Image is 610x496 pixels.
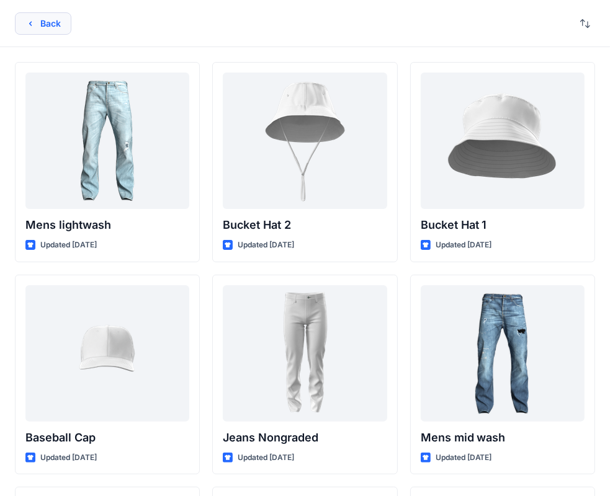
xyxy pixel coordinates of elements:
[238,451,294,464] p: Updated [DATE]
[223,73,387,209] a: Bucket Hat 2
[223,285,387,422] a: Jeans Nongraded
[238,239,294,252] p: Updated [DATE]
[40,451,97,464] p: Updated [DATE]
[421,429,585,446] p: Mens mid wash
[436,239,492,252] p: Updated [DATE]
[223,216,387,234] p: Bucket Hat 2
[421,73,585,209] a: Bucket Hat 1
[15,12,71,35] button: Back
[25,216,189,234] p: Mens lightwash
[436,451,492,464] p: Updated [DATE]
[421,216,585,234] p: Bucket Hat 1
[421,285,585,422] a: Mens mid wash
[25,73,189,209] a: Mens lightwash
[25,285,189,422] a: Baseball Cap
[25,429,189,446] p: Baseball Cap
[40,239,97,252] p: Updated [DATE]
[223,429,387,446] p: Jeans Nongraded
